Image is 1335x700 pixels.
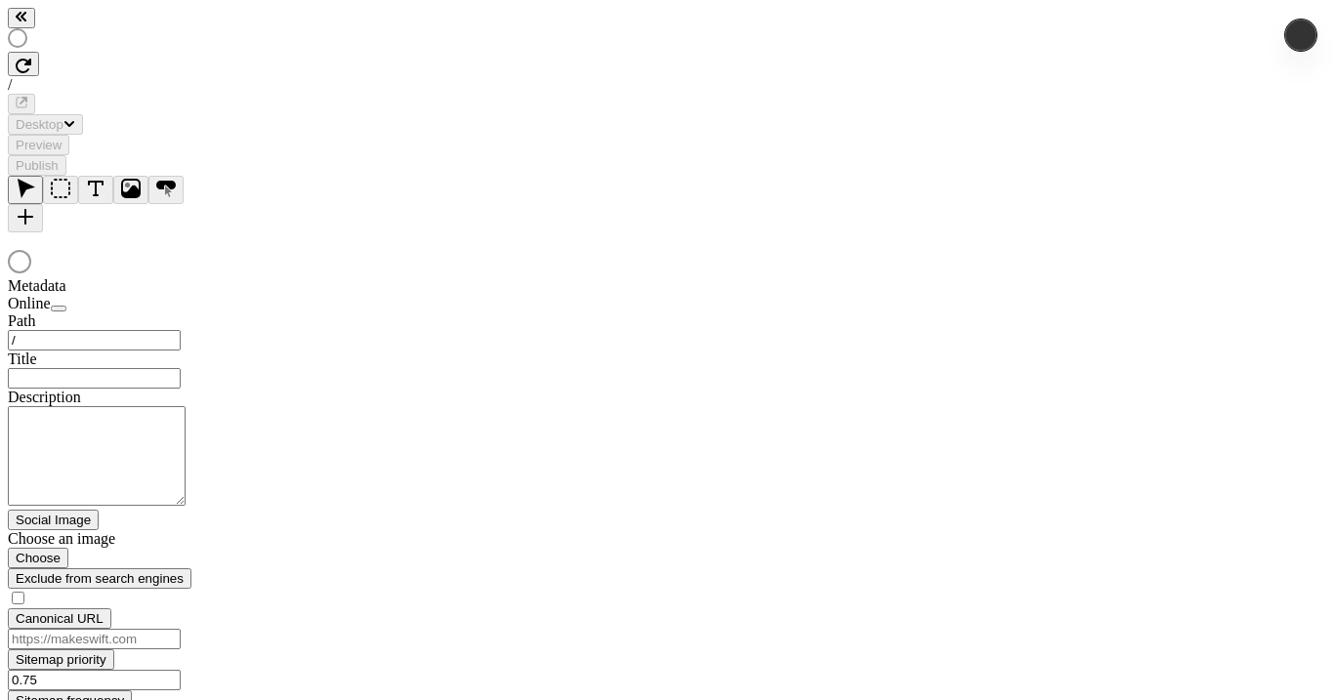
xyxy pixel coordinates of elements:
input: https://makeswift.com [8,629,181,649]
button: Exclude from search engines [8,568,191,589]
div: / [8,76,1327,94]
button: Desktop [8,114,83,135]
span: Canonical URL [16,611,104,626]
span: Desktop [16,117,63,132]
span: Description [8,389,81,405]
div: Choose an image [8,530,242,548]
span: Sitemap priority [16,652,106,667]
button: Preview [8,135,69,155]
span: Exclude from search engines [16,571,184,586]
button: Sitemap priority [8,649,114,670]
button: Canonical URL [8,608,111,629]
button: Publish [8,155,66,176]
button: Box [43,176,78,204]
span: Title [8,350,37,367]
span: Path [8,312,35,329]
span: Preview [16,138,62,152]
div: Metadata [8,277,242,295]
button: Text [78,176,113,204]
span: Publish [16,158,59,173]
span: Online [8,295,51,311]
span: Choose [16,551,61,565]
button: Choose [8,548,68,568]
button: Social Image [8,510,99,530]
button: Image [113,176,148,204]
span: Social Image [16,513,91,527]
button: Button [148,176,184,204]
